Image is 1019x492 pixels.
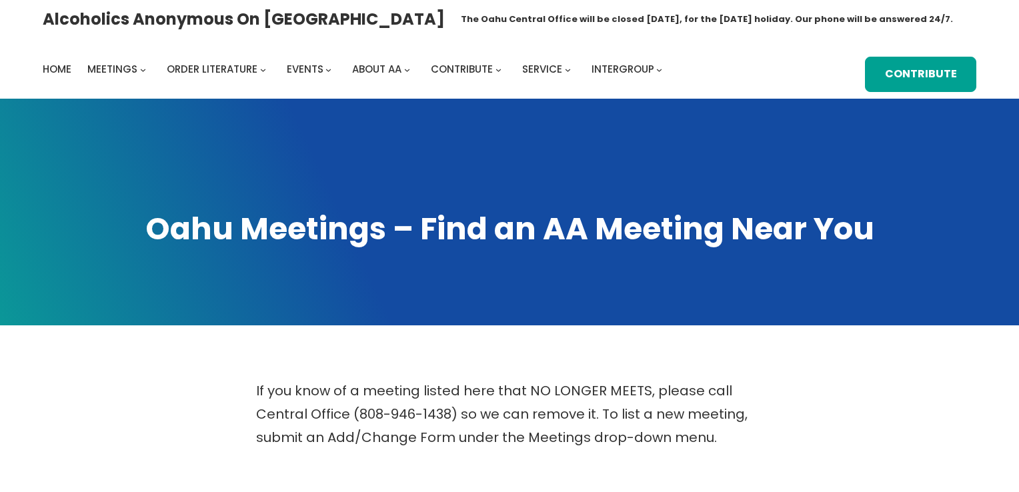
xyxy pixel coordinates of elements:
a: About AA [352,60,401,79]
button: About AA submenu [404,67,410,73]
a: Contribute [431,60,493,79]
span: Service [522,62,562,76]
a: Home [43,60,71,79]
span: Intergroup [592,62,654,76]
h1: Oahu Meetings – Find an AA Meeting Near You [43,208,976,249]
h1: The Oahu Central Office will be closed [DATE], for the [DATE] holiday. Our phone will be answered... [461,13,953,26]
button: Contribute submenu [495,67,501,73]
button: Meetings submenu [140,67,146,73]
button: Order Literature submenu [260,67,266,73]
a: Service [522,60,562,79]
a: Events [287,60,323,79]
nav: Intergroup [43,60,667,79]
span: Meetings [87,62,137,76]
a: Alcoholics Anonymous on [GEOGRAPHIC_DATA] [43,5,445,33]
button: Service submenu [565,67,571,73]
a: Meetings [87,60,137,79]
p: If you know of a meeting listed here that NO LONGER MEETS, please call Central Office (808-946-14... [256,379,763,449]
button: Events submenu [325,67,331,73]
button: Intergroup submenu [656,67,662,73]
a: Contribute [865,57,976,92]
a: Intergroup [592,60,654,79]
span: Events [287,62,323,76]
span: Contribute [431,62,493,76]
span: Home [43,62,71,76]
span: About AA [352,62,401,76]
span: Order Literature [167,62,257,76]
